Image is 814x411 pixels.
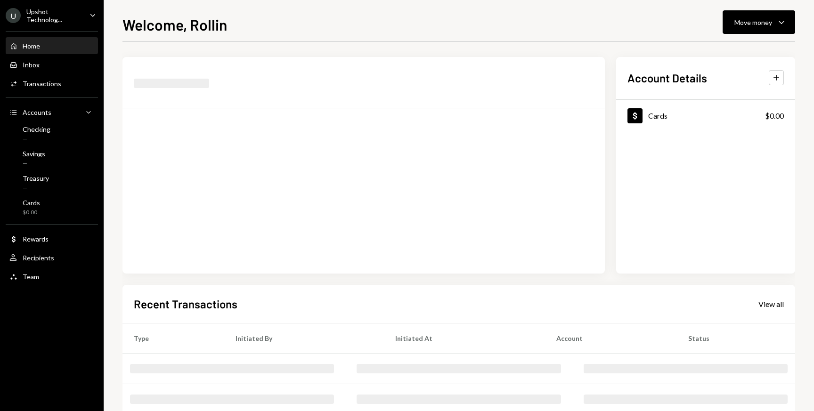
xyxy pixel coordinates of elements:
[23,61,40,69] div: Inbox
[6,268,98,285] a: Team
[23,150,45,158] div: Savings
[23,199,40,207] div: Cards
[23,125,50,133] div: Checking
[734,17,772,27] div: Move money
[6,249,98,266] a: Recipients
[545,323,677,353] th: Account
[23,209,40,217] div: $0.00
[6,8,21,23] div: U
[122,15,227,34] h1: Welcome, Rollin
[23,174,49,182] div: Treasury
[6,75,98,92] a: Transactions
[6,37,98,54] a: Home
[23,108,51,116] div: Accounts
[134,296,237,312] h2: Recent Transactions
[765,110,784,121] div: $0.00
[23,80,61,88] div: Transactions
[224,323,384,353] th: Initiated By
[6,230,98,247] a: Rewards
[627,70,707,86] h2: Account Details
[6,196,98,218] a: Cards$0.00
[26,8,82,24] div: Upshot Technolog...
[758,298,784,309] a: View all
[648,111,667,120] div: Cards
[677,323,795,353] th: Status
[723,10,795,34] button: Move money
[23,254,54,262] div: Recipients
[6,104,98,121] a: Accounts
[6,56,98,73] a: Inbox
[23,235,49,243] div: Rewards
[6,122,98,145] a: Checking—
[23,135,50,143] div: —
[616,100,795,131] a: Cards$0.00
[122,323,224,353] th: Type
[6,147,98,169] a: Savings—
[23,160,45,168] div: —
[23,42,40,50] div: Home
[23,184,49,192] div: —
[384,323,545,353] th: Initiated At
[6,171,98,194] a: Treasury—
[758,299,784,309] div: View all
[23,273,39,281] div: Team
